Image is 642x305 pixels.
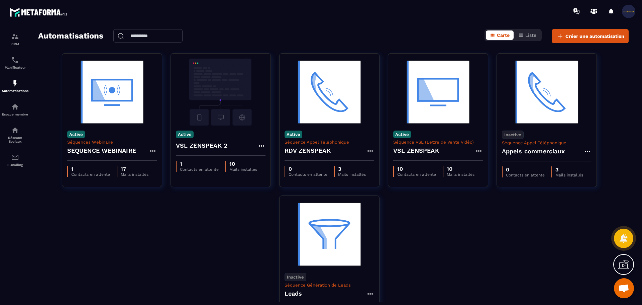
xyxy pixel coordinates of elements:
[502,147,565,156] h4: Appels commerciaux
[285,59,374,126] img: automation-background
[2,98,28,121] a: automationsautomationsEspace membre
[229,161,257,167] p: 10
[506,173,545,177] p: Contacts en attente
[11,126,19,134] img: social-network
[338,166,366,172] p: 3
[565,33,624,40] span: Créer une automatisation
[447,172,474,177] p: Mails installés
[393,146,439,155] h4: VSL ZENSPEAK
[393,59,483,126] img: automation-background
[11,103,19,111] img: automations
[393,131,411,138] p: Active
[121,172,148,177] p: Mails installés
[2,121,28,148] a: social-networksocial-networkRéseaux Sociaux
[11,32,19,41] img: formation
[180,161,219,167] p: 1
[447,166,474,172] p: 10
[393,140,483,145] p: Séquence VSL (Lettre de Vente Vidéo)
[397,166,436,172] p: 10
[2,136,28,143] p: Réseaux Sociaux
[2,163,28,167] p: E-mailing
[67,146,136,155] h4: SEQUENCE WEBINAIRE
[67,59,157,126] img: automation-background
[2,51,28,74] a: schedulerschedulerPlanificateur
[486,30,514,40] button: Carte
[2,27,28,51] a: formationformationCRM
[555,173,583,177] p: Mails installés
[289,166,327,172] p: 0
[555,166,583,173] p: 3
[285,146,331,155] h4: RDV ZENSPEAK
[502,131,524,139] p: Inactive
[180,167,219,172] p: Contacts en attente
[176,141,228,150] h4: VSL ZENSPEAK 2
[2,148,28,172] a: emailemailE-mailing
[67,140,157,145] p: Séquences Webinaire
[289,172,327,177] p: Contacts en attente
[552,29,629,43] button: Créer une automatisation
[38,29,103,43] h2: Automatisations
[2,66,28,69] p: Planificateur
[285,289,302,298] h4: Leads
[514,30,540,40] button: Liste
[502,59,592,126] img: automation-background
[11,153,19,161] img: email
[229,167,257,172] p: Mails installés
[285,140,374,145] p: Séquence Appel Téléphonique
[2,112,28,116] p: Espace membre
[506,166,545,173] p: 0
[502,140,592,145] p: Séquence Appel Téléphonique
[285,283,374,288] p: Séquence Génération de Leads
[397,172,436,177] p: Contacts en attente
[285,273,306,281] p: Inactive
[525,32,536,38] span: Liste
[614,278,634,298] div: Ouvrir le chat
[9,6,70,18] img: logo
[176,59,265,126] img: automation-background
[121,166,148,172] p: 17
[497,32,510,38] span: Carte
[176,131,194,138] p: Active
[285,131,302,138] p: Active
[11,56,19,64] img: scheduler
[71,172,110,177] p: Contacts en attente
[11,79,19,87] img: automations
[285,201,374,268] img: automation-background
[2,74,28,98] a: automationsautomationsAutomatisations
[2,42,28,46] p: CRM
[2,89,28,93] p: Automatisations
[67,131,85,138] p: Active
[71,166,110,172] p: 1
[338,172,366,177] p: Mails installés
